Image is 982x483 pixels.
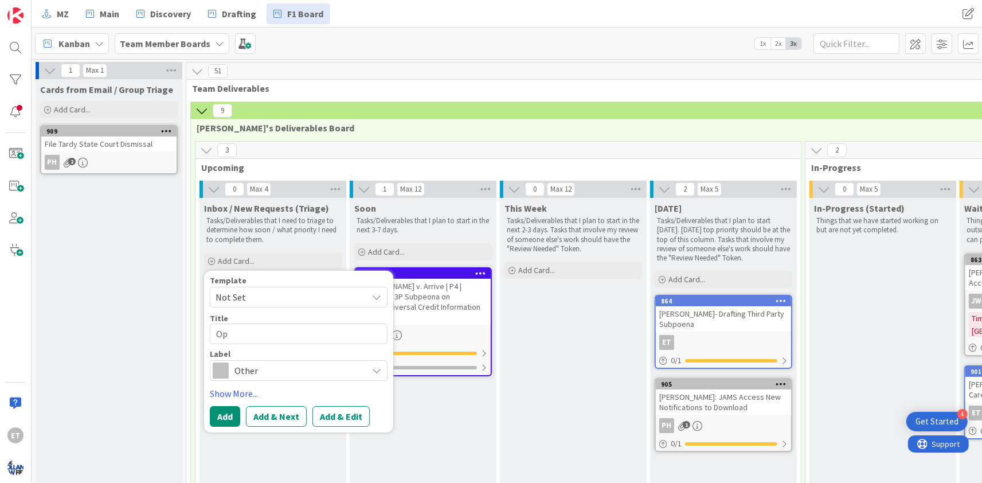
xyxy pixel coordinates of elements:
span: 0 [835,182,854,196]
div: 4 [957,409,968,419]
span: 2 [827,143,847,157]
div: PH [656,418,791,433]
span: Add Card... [54,104,91,115]
div: Max 5 [860,186,878,192]
span: Discovery [150,7,191,21]
div: [PERSON_NAME] v. Arrive | P4 | Propound 3P Subpeona on Xactus/Universal Credit Information Services [355,279,491,325]
div: Max 12 [400,186,421,192]
div: 870 [355,268,491,279]
input: Quick Filter... [813,33,899,54]
div: 0/1 [656,353,791,368]
span: 0 / 1 [671,438,682,450]
span: Soon [354,202,376,214]
div: 909 [46,127,177,135]
span: Add Card... [368,247,405,257]
span: 1 [61,64,80,77]
div: 870 [361,270,491,278]
button: Add & Edit [312,406,370,427]
span: 0 / 1 [671,355,682,367]
span: Upcoming [201,162,787,173]
span: 9 [213,104,232,118]
div: PH [659,418,674,433]
p: Tasks/Deliverables that I plan to start [DATE]. [DATE] top priority should be at the top of this ... [657,216,790,263]
div: 905 [661,380,791,388]
span: 2x [770,38,786,49]
div: 909File Tardy State Court Dismissal [41,126,177,151]
span: Add Card... [518,265,555,275]
div: 864 [656,296,791,306]
span: 2 [68,158,76,165]
p: Things that we have started working on but are not yet completed. [816,216,949,235]
p: Tasks/Deliverables that I plan to start in the next 3-7 days. [357,216,490,235]
div: Max 12 [550,186,572,192]
span: 0 [225,182,244,196]
div: Max 1 [86,68,104,73]
span: Cards from Email / Group Triage [40,84,173,95]
label: Title [210,313,228,324]
div: [PERSON_NAME]- Drafting Third Party Subpoena [656,306,791,332]
div: Max 5 [701,186,718,192]
div: 864 [661,297,791,305]
span: Template [210,276,247,285]
div: 909 [41,126,177,137]
div: Open Get Started checklist, remaining modules: 4 [906,412,968,431]
span: 51 [208,64,228,78]
span: Kanban [58,37,90,50]
div: ET [659,335,674,350]
a: Show More... [210,387,388,400]
div: 0/1 [355,346,491,361]
a: MZ [35,3,76,24]
a: Drafting [201,3,263,24]
span: 2 [675,182,695,196]
div: Get Started [916,416,958,427]
div: ET [7,427,24,443]
div: File Tardy State Court Dismissal [41,137,177,151]
span: MZ [57,7,69,21]
span: Other [234,363,362,379]
p: Tasks/Deliverables that I need to triage to determine how soon / what priority I need to complete... [206,216,339,244]
p: Tasks/Deliverables that I plan to start in the next 2-3 days. Tasks that involve my review of som... [507,216,640,254]
div: ET [656,335,791,350]
a: F1 Board [267,3,330,24]
span: 1x [755,38,770,49]
span: This Week [504,202,547,214]
span: 3 [217,143,237,157]
span: 1 [375,182,394,196]
span: In-Progress (Started) [814,202,905,214]
div: 905 [656,379,791,389]
span: Today [655,202,682,214]
span: Add Card... [668,274,705,285]
a: Main [79,3,126,24]
span: Add Card... [218,256,255,266]
div: PH [45,155,60,170]
span: Not Set [216,290,359,305]
button: Add [210,406,240,427]
span: 1 [683,421,690,429]
div: ET [355,328,491,343]
div: [PERSON_NAME]: JAMS Access New Notifications to Download [656,389,791,415]
span: Support [24,2,52,15]
span: Drafting [222,7,256,21]
textarea: O [210,324,388,344]
div: Max 4 [250,186,268,192]
b: Team Member Boards [120,38,210,49]
div: 0/1 [656,437,791,451]
span: Main [100,7,119,21]
img: avatar [7,459,24,476]
span: Label [210,350,230,358]
div: 870[PERSON_NAME] v. Arrive | P4 | Propound 3P Subpeona on Xactus/Universal Credit Information Ser... [355,268,491,325]
span: 0 [525,182,545,196]
div: PH [41,155,177,170]
span: F1 Board [287,7,323,21]
div: 864[PERSON_NAME]- Drafting Third Party Subpoena [656,296,791,332]
img: Visit kanbanzone.com [7,7,24,24]
a: Discovery [130,3,198,24]
span: Inbox / New Requests (Triage) [204,202,329,214]
div: 905[PERSON_NAME]: JAMS Access New Notifications to Download [656,379,791,415]
span: 3x [786,38,801,49]
button: Add & Next [246,406,307,427]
